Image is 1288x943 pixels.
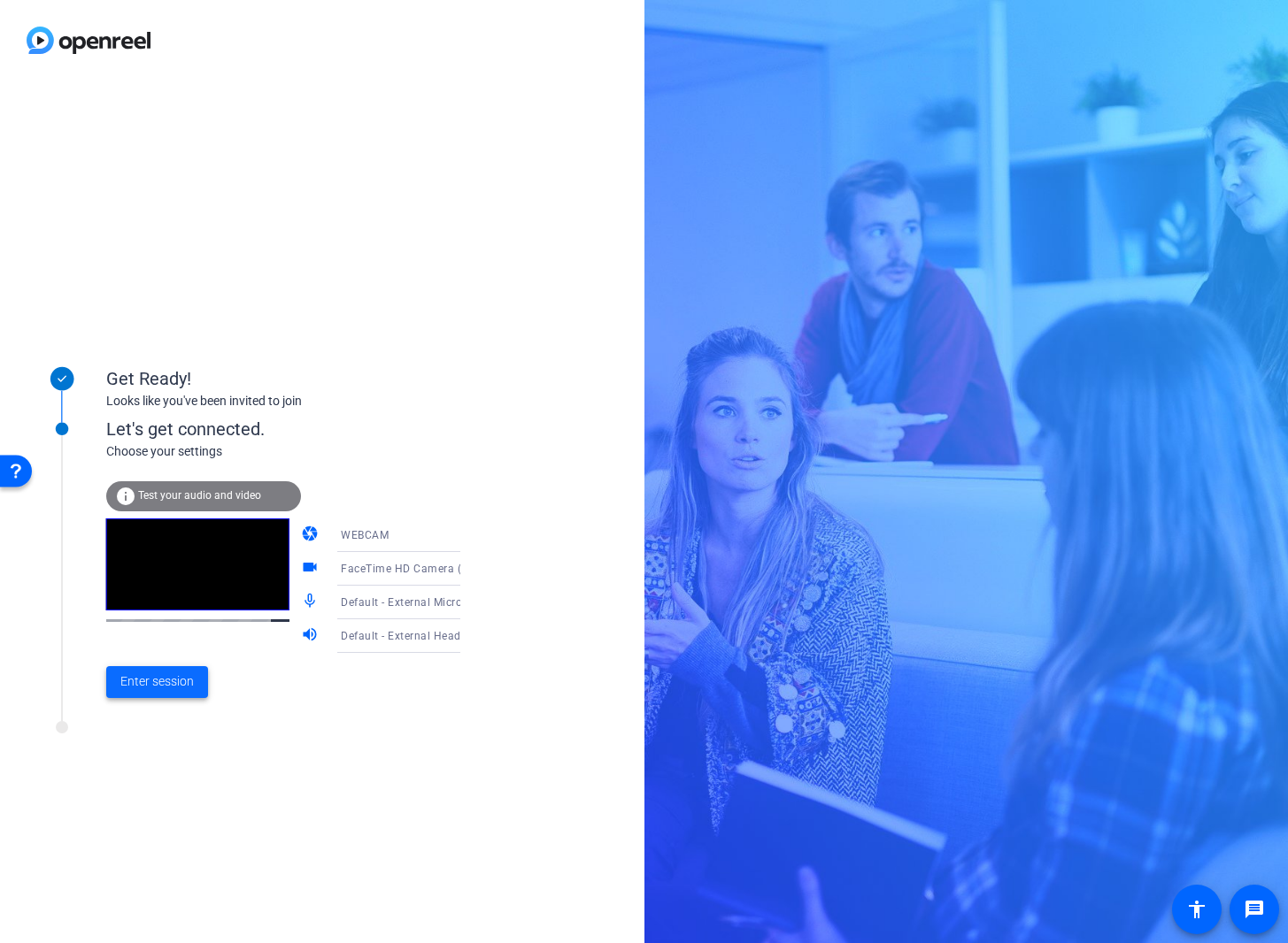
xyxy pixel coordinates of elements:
[1244,899,1265,920] mat-icon: message
[341,628,546,642] span: Default - External Headphones (Built-in)
[106,365,460,392] div: Get Ready!
[106,442,497,461] div: Choose your settings
[120,672,194,691] span: Enter session
[301,525,322,546] mat-icon: camera
[301,592,322,613] mat-icon: mic_none
[138,489,261,502] span: Test your audio and video
[341,529,389,541] span: WEBCAM
[106,416,497,442] div: Let's get connected.
[301,558,322,579] mat-icon: videocam
[115,486,136,507] mat-icon: info
[341,594,542,609] span: Default - External Microphone (Built-in)
[106,666,208,698] button: Enter session
[341,561,522,575] span: FaceTime HD Camera (3A71:F4B5)
[106,392,460,410] div: Looks like you've been invited to join
[301,625,322,647] mat-icon: volume_up
[1186,899,1207,920] mat-icon: accessibility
